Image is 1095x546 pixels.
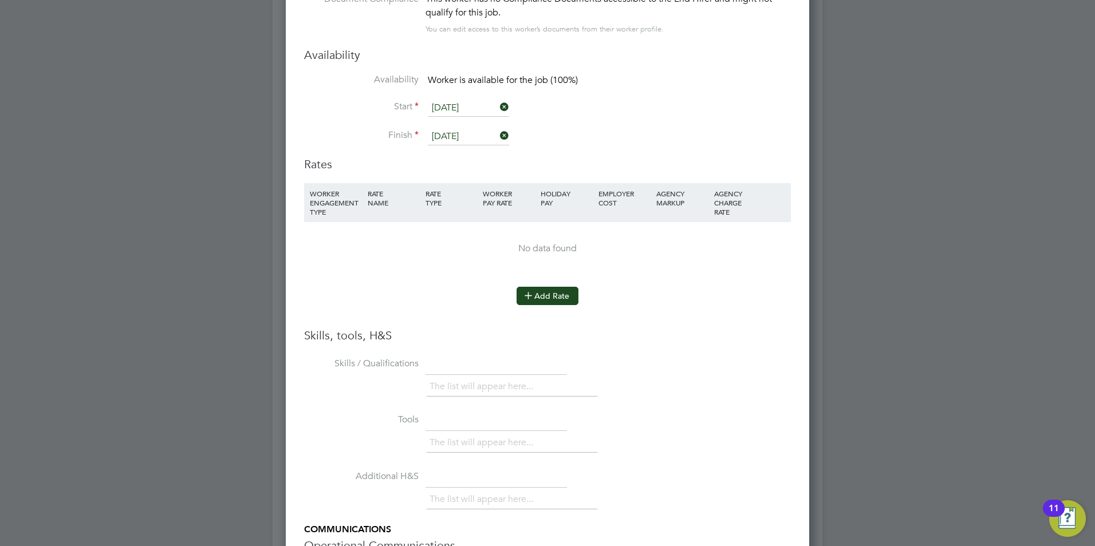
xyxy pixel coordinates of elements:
label: Start [304,101,419,113]
label: Skills / Qualifications [304,358,419,370]
h3: Rates [304,157,791,172]
h3: Availability [304,48,791,62]
input: Select one [428,100,509,117]
div: WORKER PAY RATE [480,183,538,213]
li: The list will appear here... [430,379,538,394]
div: No data found [316,243,779,255]
div: AGENCY MARKUP [653,183,711,213]
div: RATE TYPE [423,183,480,213]
input: Select one [428,128,509,145]
div: HOLIDAY PAY [538,183,596,213]
div: AGENCY CHARGE RATE [711,183,750,222]
li: The list will appear here... [430,435,538,450]
div: You can edit access to this worker’s documents from their worker profile. [426,22,664,36]
button: Open Resource Center, 11 new notifications [1049,500,1086,537]
label: Finish [304,129,419,141]
li: The list will appear here... [430,492,538,507]
span: Worker is available for the job (100%) [428,74,578,86]
h3: Skills, tools, H&S [304,328,791,343]
label: Additional H&S [304,470,419,482]
div: EMPLOYER COST [596,183,653,213]
label: Tools [304,414,419,426]
h5: COMMUNICATIONS [304,524,791,536]
div: 11 [1049,508,1059,523]
button: Add Rate [517,287,578,305]
div: WORKER ENGAGEMENT TYPE [307,183,365,222]
div: RATE NAME [365,183,423,213]
label: Availability [304,74,419,86]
